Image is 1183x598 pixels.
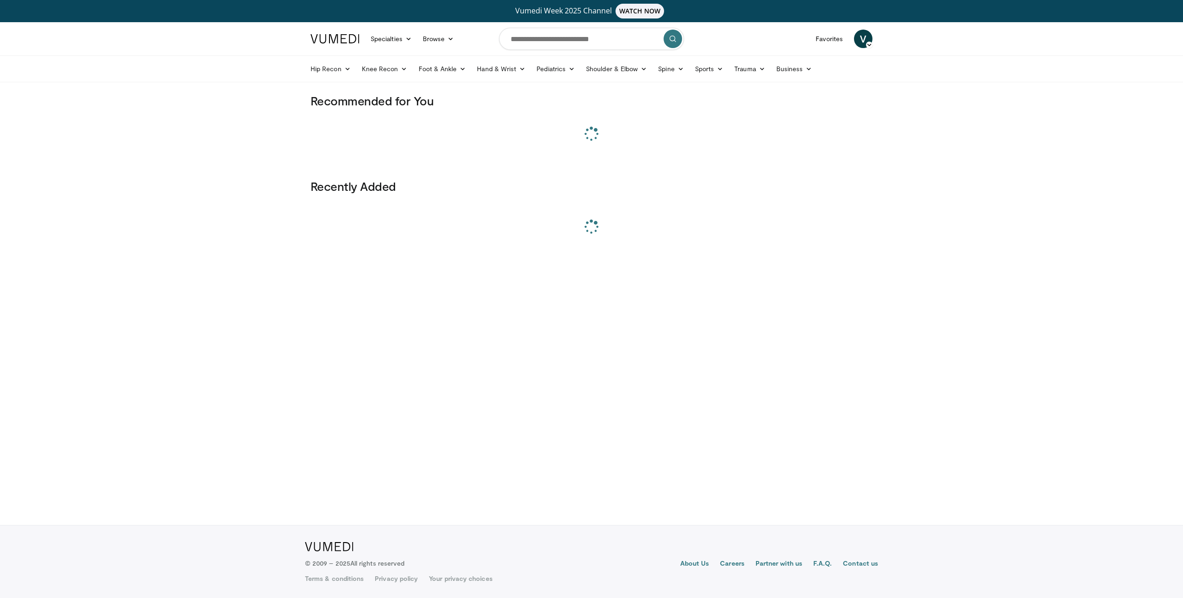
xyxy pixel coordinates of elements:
a: Shoulder & Elbow [580,60,652,78]
a: V [854,30,872,48]
a: Partner with us [756,559,802,570]
h3: Recently Added [311,179,872,194]
p: © 2009 – 2025 [305,559,404,568]
a: Specialties [365,30,417,48]
a: Sports [689,60,729,78]
span: All rights reserved [350,559,404,567]
h3: Recommended for You [311,93,872,108]
a: Spine [652,60,689,78]
a: Contact us [843,559,878,570]
a: F.A.Q. [813,559,832,570]
a: Browse [417,30,460,48]
a: Privacy policy [375,574,418,583]
input: Search topics, interventions [499,28,684,50]
a: Foot & Ankle [413,60,472,78]
a: Trauma [729,60,771,78]
a: Careers [720,559,744,570]
a: Favorites [810,30,848,48]
span: WATCH NOW [616,4,665,18]
a: Hip Recon [305,60,356,78]
a: Vumedi Week 2025 ChannelWATCH NOW [312,4,871,18]
img: VuMedi Logo [305,542,354,551]
a: About Us [680,559,709,570]
a: Terms & conditions [305,574,364,583]
img: VuMedi Logo [311,34,360,43]
a: Business [771,60,818,78]
a: Hand & Wrist [471,60,531,78]
a: Your privacy choices [429,574,492,583]
a: Pediatrics [531,60,580,78]
a: Knee Recon [356,60,413,78]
